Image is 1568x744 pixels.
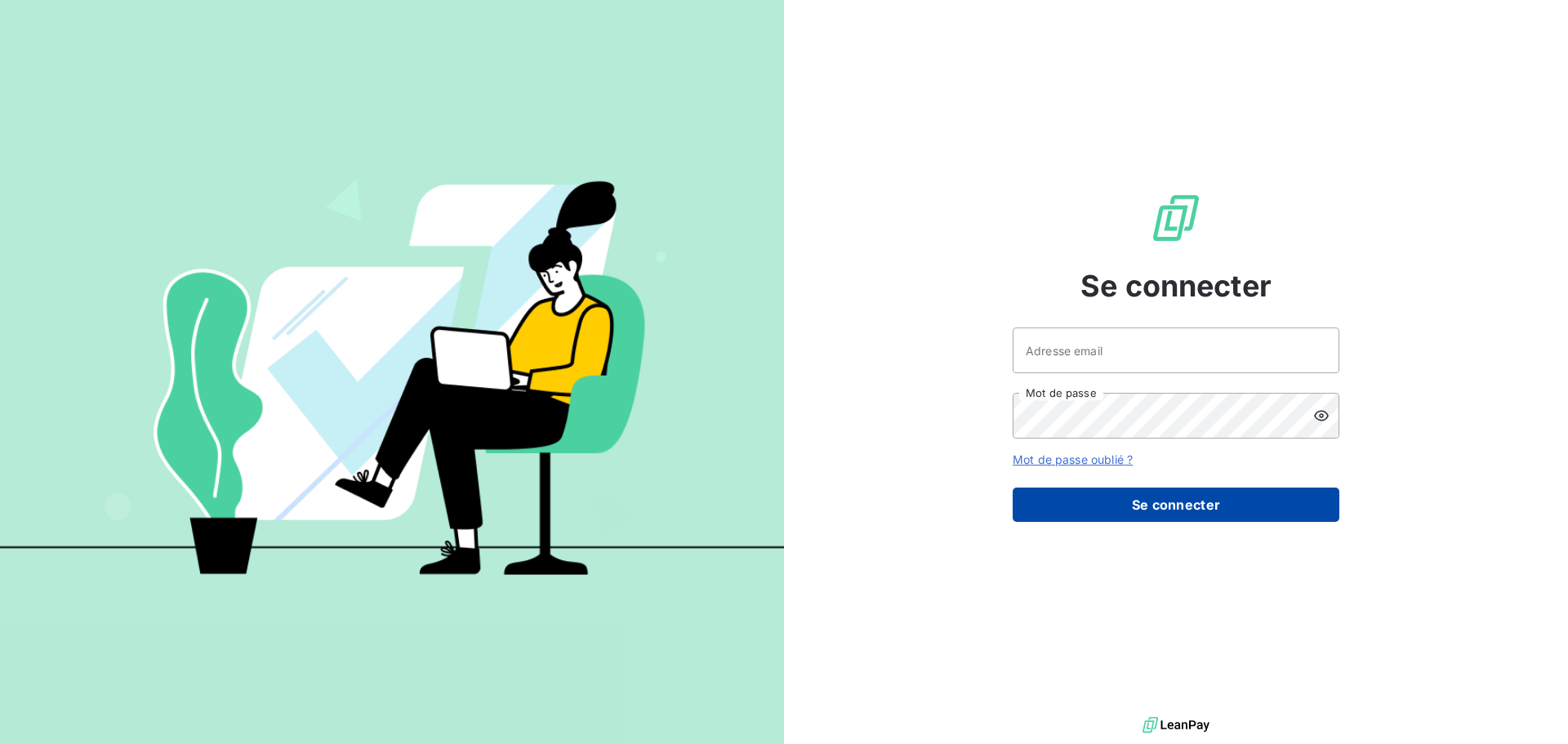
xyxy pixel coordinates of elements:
[1013,488,1339,522] button: Se connecter
[1013,327,1339,373] input: placeholder
[1150,192,1202,244] img: Logo LeanPay
[1143,713,1209,737] img: logo
[1080,264,1272,308] span: Se connecter
[1013,452,1133,466] a: Mot de passe oublié ?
